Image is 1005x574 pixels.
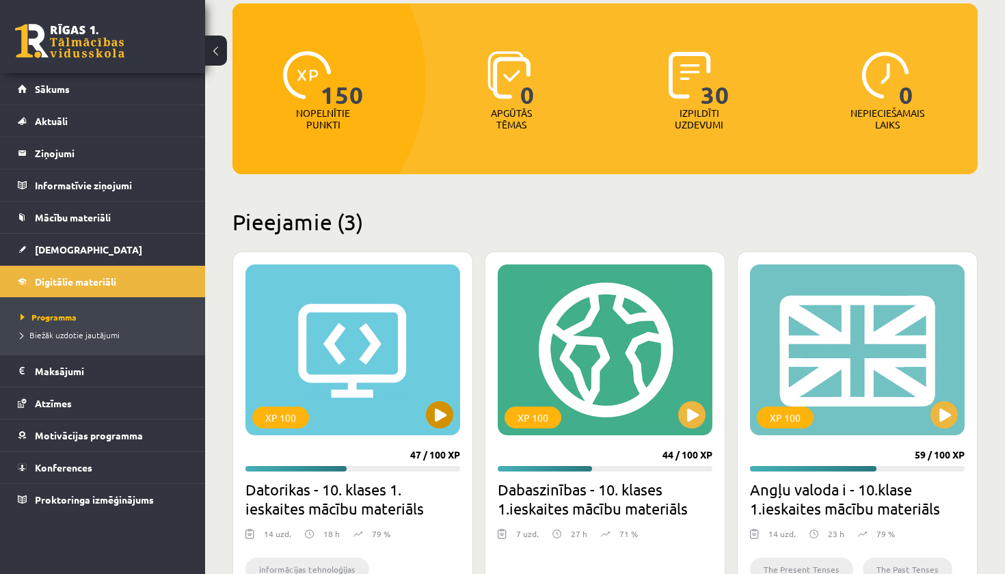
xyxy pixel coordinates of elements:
p: 71 % [619,528,638,540]
div: 14 uzd. [768,528,796,548]
p: 79 % [876,528,895,540]
p: 27 h [571,528,587,540]
a: [DEMOGRAPHIC_DATA] [18,234,188,265]
p: Apgūtās tēmas [485,107,538,131]
a: Sākums [18,73,188,105]
legend: Informatīvie ziņojumi [35,169,188,201]
span: Atzīmes [35,397,72,409]
a: Motivācijas programma [18,420,188,451]
p: 79 % [372,528,390,540]
h2: Dabaszinības - 10. klases 1.ieskaites mācību materiāls [498,480,712,518]
span: Biežāk uzdotie jautājumi [21,329,120,340]
span: Konferences [35,461,92,474]
p: Nopelnītie punkti [296,107,350,131]
a: Digitālie materiāli [18,266,188,297]
a: Atzīmes [18,387,188,419]
span: Proktoringa izmēģinājums [35,493,154,506]
span: 0 [520,51,535,107]
span: 30 [701,51,729,107]
span: [DEMOGRAPHIC_DATA] [35,243,142,256]
a: Biežāk uzdotie jautājumi [21,329,191,341]
a: Maksājumi [18,355,188,387]
span: 0 [899,51,913,107]
img: icon-learned-topics-4a711ccc23c960034f471b6e78daf4a3bad4a20eaf4de84257b87e66633f6470.svg [487,51,531,99]
h2: Angļu valoda i - 10.klase 1.ieskaites mācību materiāls [750,480,965,518]
span: Programma [21,312,77,323]
a: Ziņojumi [18,137,188,169]
div: XP 100 [757,407,814,428]
p: 23 h [828,528,844,540]
span: Motivācijas programma [35,429,143,441]
img: icon-xp-0682a9bc20223a9ccc6f5883a126b849a74cddfe5390d2b41b4391c66f2066e7.svg [283,51,331,99]
span: Mācību materiāli [35,211,111,223]
a: Konferences [18,452,188,483]
p: Nepieciešamais laiks [850,107,924,131]
div: XP 100 [505,407,561,428]
a: Programma [21,311,191,323]
legend: Maksājumi [35,355,188,387]
div: XP 100 [252,407,309,428]
p: Izpildīti uzdevumi [673,107,726,131]
h2: Datorikas - 10. klases 1. ieskaites mācību materiāls [245,480,460,518]
a: Aktuāli [18,105,188,137]
div: 14 uzd. [264,528,291,548]
span: Sākums [35,83,70,95]
p: 18 h [323,528,340,540]
span: 150 [321,51,364,107]
div: 7 uzd. [516,528,539,548]
a: Rīgas 1. Tālmācības vidusskola [15,24,124,58]
a: Informatīvie ziņojumi [18,169,188,201]
legend: Ziņojumi [35,137,188,169]
span: Digitālie materiāli [35,275,116,288]
a: Mācību materiāli [18,202,188,233]
h2: Pieejamie (3) [232,208,978,235]
span: Aktuāli [35,115,68,127]
img: icon-clock-7be60019b62300814b6bd22b8e044499b485619524d84068768e800edab66f18.svg [861,51,909,99]
img: icon-completed-tasks-ad58ae20a441b2904462921112bc710f1caf180af7a3daa7317a5a94f2d26646.svg [669,51,711,99]
a: Proktoringa izmēģinājums [18,484,188,515]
